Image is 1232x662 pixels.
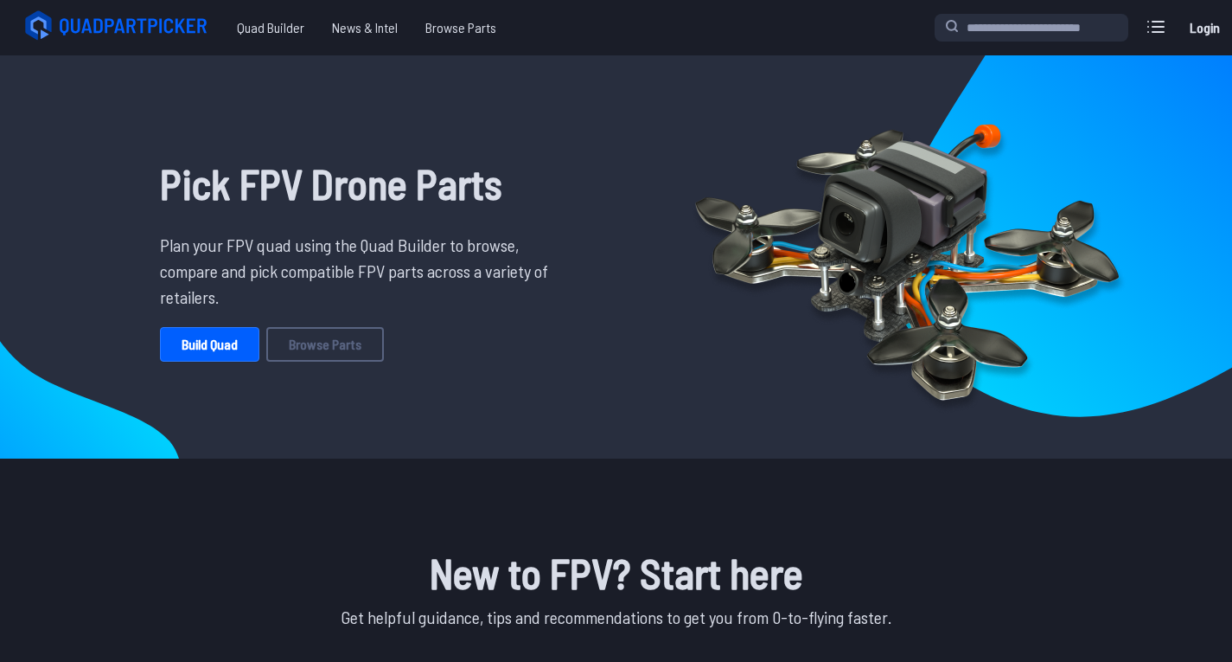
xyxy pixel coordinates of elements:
[1184,10,1225,45] a: Login
[318,10,412,45] a: News & Intel
[146,542,1087,604] h1: New to FPV? Start here
[412,10,510,45] a: Browse Parts
[266,327,384,362] a: Browse Parts
[160,152,561,215] h1: Pick FPV Drone Parts
[146,604,1087,630] p: Get helpful guidance, tips and recommendations to get you from 0-to-flying faster.
[223,10,318,45] a: Quad Builder
[160,232,561,310] p: Plan your FPV quad using the Quad Builder to browse, compare and pick compatible FPV parts across...
[658,84,1156,430] img: Quadcopter
[160,327,259,362] a: Build Quad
